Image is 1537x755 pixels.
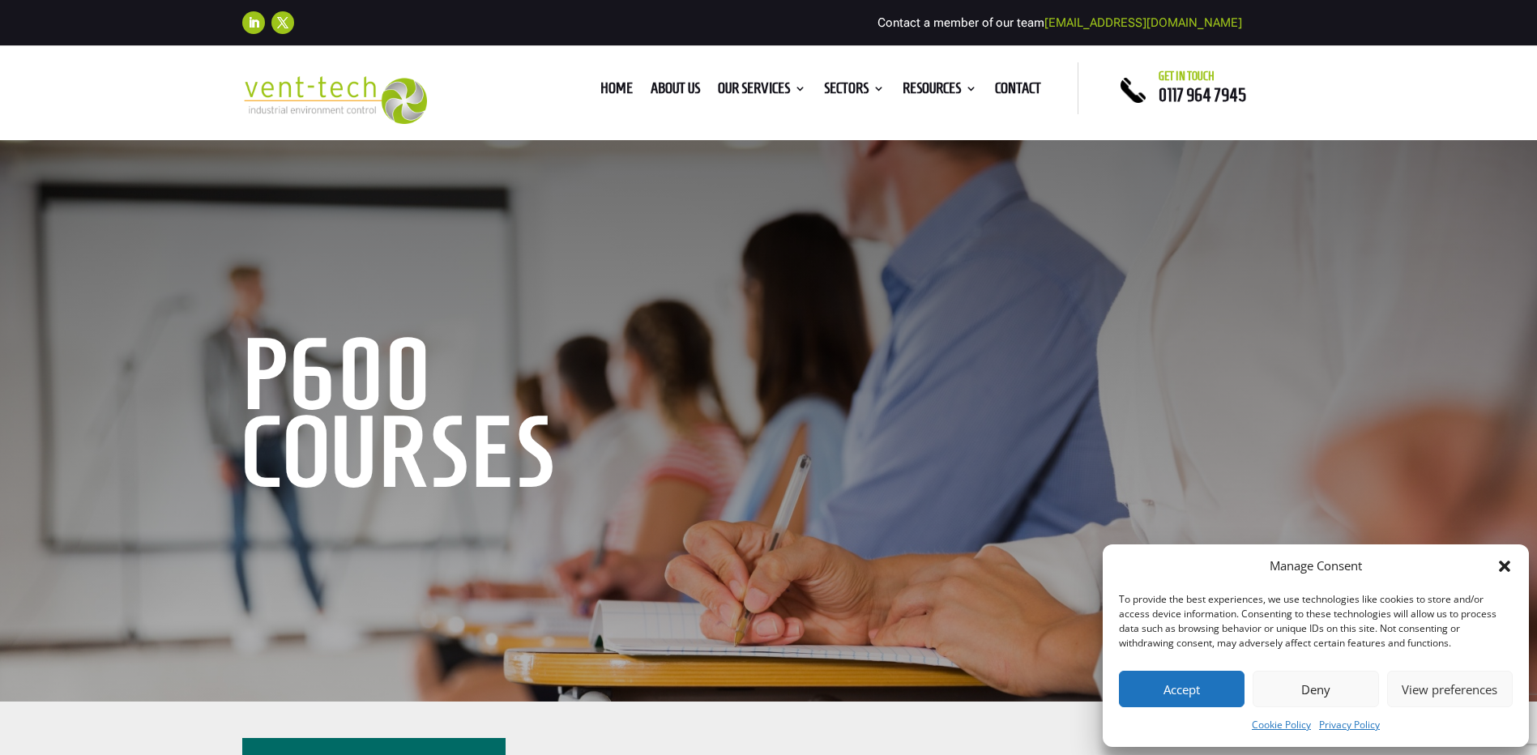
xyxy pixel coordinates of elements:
img: 2023-09-27T08_35_16.549ZVENT-TECH---Clear-background [242,76,428,124]
a: [EMAIL_ADDRESS][DOMAIN_NAME] [1044,15,1242,30]
a: Our Services [718,83,806,100]
button: Accept [1119,671,1245,707]
a: Follow on X [271,11,294,34]
a: 0117 964 7945 [1159,85,1246,105]
button: Deny [1253,671,1378,707]
a: Cookie Policy [1252,715,1311,735]
a: Home [600,83,633,100]
a: Resources [903,83,977,100]
h1: P600 Courses [242,335,736,499]
a: About us [651,83,700,100]
a: Sectors [824,83,885,100]
span: Get in touch [1159,70,1215,83]
div: To provide the best experiences, we use technologies like cookies to store and/or access device i... [1119,592,1511,650]
button: View preferences [1387,671,1513,707]
div: Manage Consent [1270,557,1362,576]
a: Follow on LinkedIn [242,11,265,34]
span: Contact a member of our team [877,15,1242,30]
a: Privacy Policy [1319,715,1380,735]
div: Close dialog [1496,558,1513,574]
a: Contact [995,83,1041,100]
